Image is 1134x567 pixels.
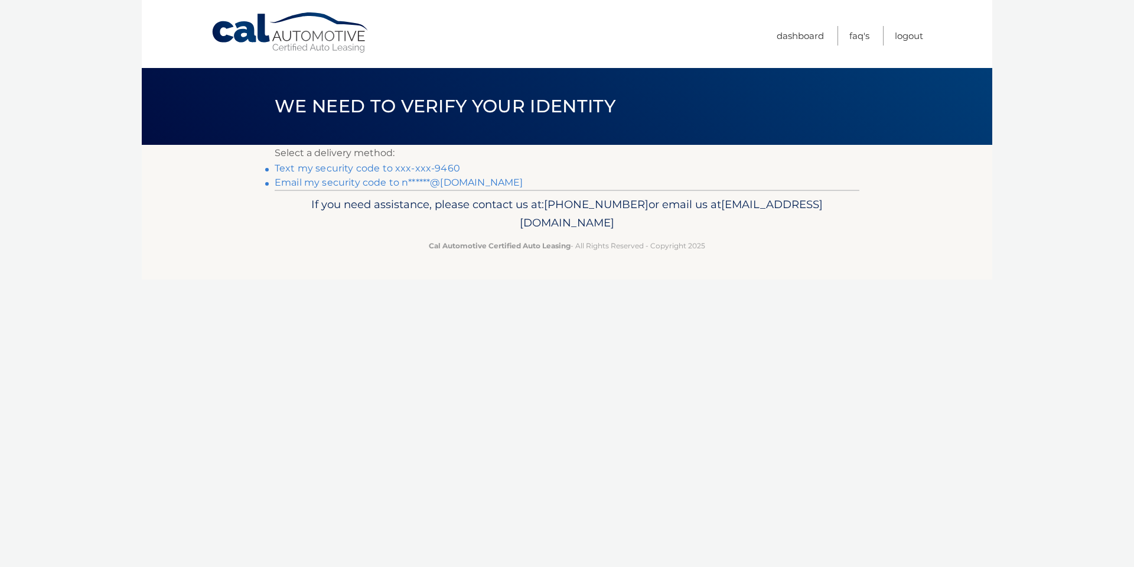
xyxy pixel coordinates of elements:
[544,197,649,211] span: [PHONE_NUMBER]
[282,195,852,233] p: If you need assistance, please contact us at: or email us at
[429,241,571,250] strong: Cal Automotive Certified Auto Leasing
[282,239,852,252] p: - All Rights Reserved - Copyright 2025
[777,26,824,46] a: Dashboard
[211,12,370,54] a: Cal Automotive
[275,177,523,188] a: Email my security code to n******@[DOMAIN_NAME]
[275,95,615,117] span: We need to verify your identity
[275,163,460,174] a: Text my security code to xxx-xxx-9460
[895,26,923,46] a: Logout
[849,26,869,46] a: FAQ's
[275,145,859,161] p: Select a delivery method:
